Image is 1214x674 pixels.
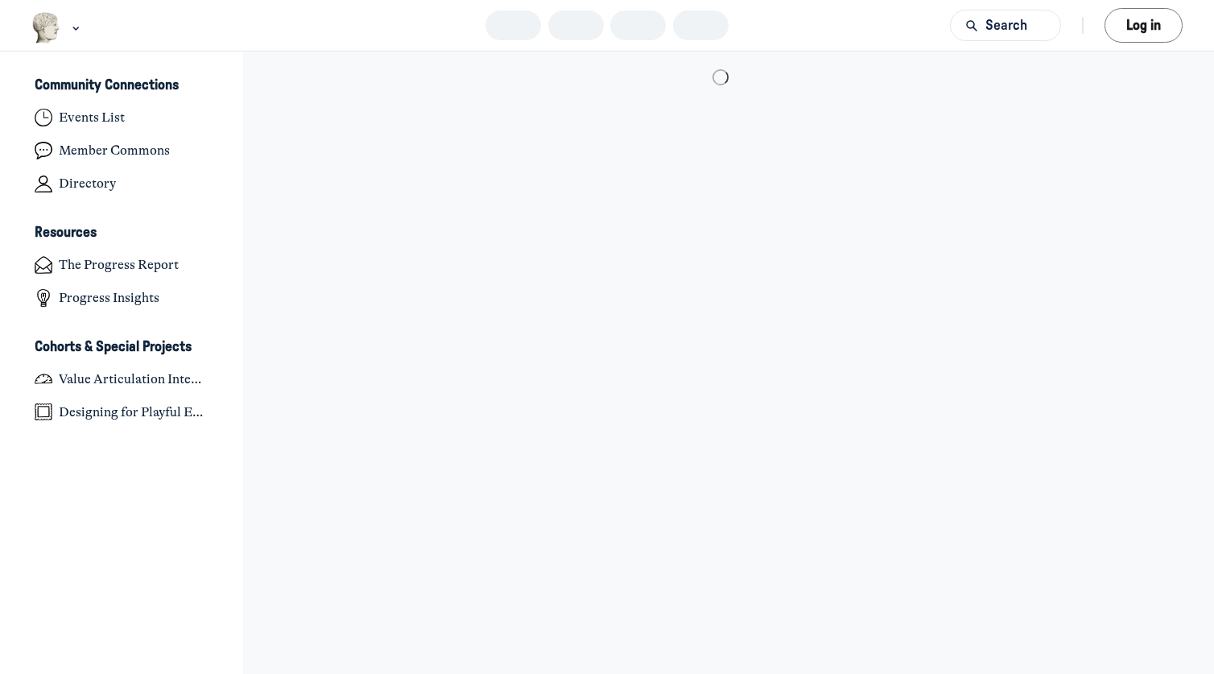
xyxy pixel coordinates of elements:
h4: The Progress Report [59,257,179,273]
h3: Resources [35,225,97,242]
a: Progress Insights [21,283,223,313]
a: Value Articulation Intensive (Cultural Leadership Lab) [21,364,223,394]
button: Search [950,10,1061,41]
main: Main Content [226,52,1214,102]
button: Community ConnectionsCollapse space [21,72,223,100]
a: Designing for Playful Engagement [21,397,223,427]
button: Log in [1105,8,1183,43]
a: The Progress Report [21,250,223,280]
button: ResourcesCollapse space [21,220,223,247]
h4: Value Articulation Intensive (Cultural Leadership Lab) [59,371,209,387]
h4: Progress Insights [59,290,159,306]
h3: Community Connections [35,77,179,94]
h4: Designing for Playful Engagement [59,404,209,420]
h4: Member Commons [59,143,170,159]
button: Cohorts & Special ProjectsCollapse space [21,333,223,361]
h3: Cohorts & Special Projects [35,339,192,356]
a: Events List [21,103,223,133]
button: Museums as Progress logo [31,10,84,45]
a: Directory [21,169,223,199]
h4: Directory [59,176,116,192]
img: Museums as Progress logo [31,12,61,43]
h4: Events List [59,110,125,126]
a: Member Commons [21,136,223,166]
